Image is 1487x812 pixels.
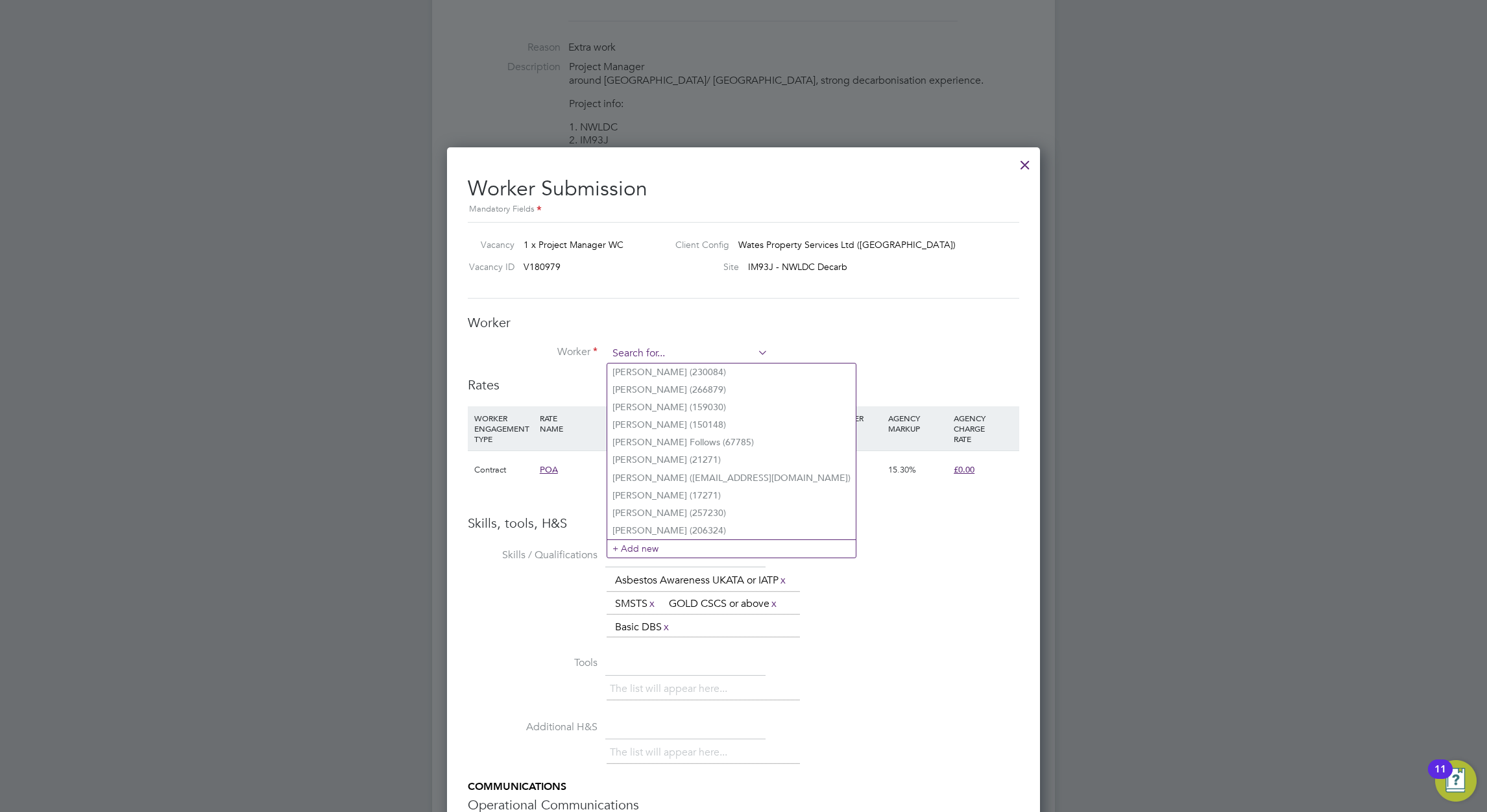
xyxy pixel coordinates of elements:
[1435,760,1477,802] button: Open Resource Center, 11 new notifications
[607,381,856,399] li: [PERSON_NAME] (266879)
[607,363,856,381] li: [PERSON_NAME] (230084)
[607,399,856,416] li: [PERSON_NAME] (159030)
[647,595,657,612] a: x
[610,619,676,636] li: Basic DBS
[610,744,732,761] li: The list will appear here...
[540,464,558,475] span: POA
[1434,769,1446,786] div: 11
[524,261,561,273] span: V180979
[607,434,856,451] li: [PERSON_NAME] Follows (67785)
[888,464,916,475] span: 15.30%
[607,522,856,539] li: [PERSON_NAME] (206324)
[468,656,598,670] label: Tools
[748,261,847,273] span: IM93J - NWLDC Decarb
[524,239,623,251] span: 1 x Project Manager WC
[950,406,1016,450] div: AGENCY CHARGE RATE
[738,239,956,251] span: Wates Property Services Ltd ([GEOGRAPHIC_DATA])
[607,504,856,522] li: [PERSON_NAME] (257230)
[607,469,856,487] li: [PERSON_NAME] ([EMAIL_ADDRESS][DOMAIN_NAME])
[607,487,856,504] li: [PERSON_NAME] (17271)
[463,239,514,251] label: Vacancy
[468,376,1019,393] h3: Rates
[610,595,662,613] li: SMSTS
[662,619,671,635] a: x
[607,416,856,434] li: [PERSON_NAME] (150148)
[665,261,739,273] label: Site
[468,515,1019,532] h3: Skills, tools, H&S
[463,261,514,273] label: Vacancy ID
[664,595,784,613] li: GOLD CSCS or above
[885,406,950,440] div: AGENCY MARKUP
[471,406,537,450] div: WORKER ENGAGEMENT TYPE
[610,680,732,698] li: The list will appear here...
[468,166,1019,217] h2: Worker Submission
[468,548,598,562] label: Skills / Qualifications
[607,451,856,469] li: [PERSON_NAME] (21271)
[537,406,623,440] div: RATE NAME
[769,595,779,612] a: x
[608,344,768,363] input: Search for...
[607,539,856,557] li: + Add new
[468,780,1019,794] h5: COMMUNICATIONS
[610,572,793,589] li: Asbestos Awareness UKATA or IATP
[468,314,1019,331] h3: Worker
[665,239,729,251] label: Client Config
[468,203,1019,217] div: Mandatory Fields
[954,464,974,475] span: £0.00
[471,451,537,489] div: Contract
[468,720,598,734] label: Additional H&S
[779,572,788,589] a: x
[468,345,598,359] label: Worker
